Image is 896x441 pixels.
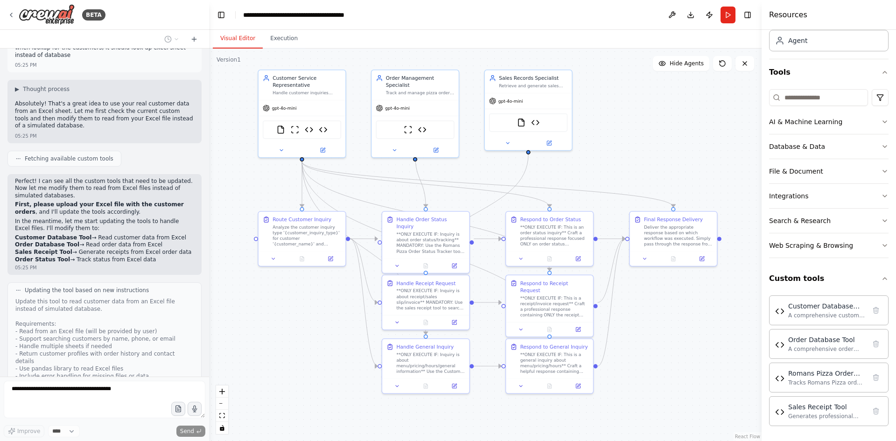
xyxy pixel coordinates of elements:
[216,398,228,410] button: zoom out
[19,4,75,25] img: Logo
[498,98,523,104] span: gpt-4o-mini
[769,216,831,225] div: Search & Research
[303,146,343,154] button: Open in side panel
[788,379,866,386] div: Tracks Romans Pizza order status with real-time updates, estimated completion times, current and ...
[217,56,241,63] div: Version 1
[258,211,346,266] div: Route Customer InquiryAnalyze the customer inquiry type '{customer_inquiry_type}' for customer '{...
[735,434,760,439] a: React Flow attribution
[598,235,625,306] g: Edge from 7fb2cafe-e259-484d-9bf4-17e3ca9d9242 to eafac9f2-6aee-49b4-94de-386d49e2a277
[769,1,889,59] div: Crew
[520,343,588,350] div: Respond to General Inquiry
[213,29,263,49] button: Visual Editor
[534,382,564,390] button: No output available
[534,254,564,263] button: No output available
[442,262,466,270] button: Open in side panel
[520,352,589,375] div: **ONLY EXECUTE IF: This is a general inquiry about menu/pricing/hours** Craft a helpful response ...
[176,426,205,437] button: Send
[15,256,70,263] strong: Order Status Tool
[566,254,590,263] button: Open in side panel
[382,338,470,394] div: Handle General Inquiry**ONLY EXECUTE IF: Inquiry is about menu/pricing/hours/general information*...
[788,402,866,412] div: Sales Receipt Tool
[15,256,194,264] li: → Track status from Excel data
[788,36,807,45] div: Agent
[272,105,297,111] span: gpt-4o-mini
[396,288,465,311] div: **ONLY EXECUTE IF: Inquiry is about receipt/sales slip/invoice** MANDATORY: Use the sales receipt...
[531,119,539,127] img: Sales Receipt Tool
[187,34,202,45] button: Start a new chat
[769,209,889,233] button: Search & Research
[769,117,842,126] div: AI & Machine Learning
[416,146,456,154] button: Open in side panel
[520,216,581,223] div: Respond to Order Status
[216,385,228,398] button: zoom in
[517,119,525,127] img: FileReadTool
[869,304,882,317] button: Delete tool
[273,90,341,96] div: Handle customer inquiries about Romans Pizza ([DOMAIN_NAME]) orders using ALL provided customer d...
[371,70,459,158] div: Order Management SpecialistTrack and manage pizza orders for Romans Pizza ([DOMAIN_NAME]) using p...
[869,337,882,350] button: Delete tool
[788,312,866,319] div: A comprehensive customer database simulation tool for Romans Pizza that stores customer data and ...
[769,184,889,208] button: Integrations
[396,280,455,287] div: Handle Receipt Request
[15,178,194,200] p: Perfect! I can see all the custom tools that need to be updated. Now let me modify them to read f...
[769,191,808,201] div: Integrations
[644,224,713,247] div: Deliver the appropriate response based on which workflow was executed. Simply pass through the re...
[644,216,703,223] div: Final Response Delivery
[520,295,589,318] div: **ONLY EXECUTE IF: This is a receipt/invoice request** Craft a professional response containing O...
[273,224,341,247] div: Analyze the customer inquiry type '{customer_inquiry_type}' for customer '{customer_name}' and de...
[775,340,784,350] img: Order Database Tool
[15,100,194,129] p: Absolutely! That's a great idea to use your real customer data from an Excel sheet. Let me first ...
[161,34,183,45] button: Switch to previous chat
[534,325,564,334] button: No output available
[216,422,228,434] button: toggle interactivity
[769,233,889,258] button: Web Scraping & Browsing
[382,275,470,330] div: Handle Receipt Request**ONLY EXECUTE IF: Inquiry is about receipt/sales slip/invoice** MANDATORY:...
[15,241,79,248] strong: Order Database Tool
[629,211,717,266] div: Final Response DeliveryDeliver the appropriate response based on which workflow was executed. Sim...
[298,161,677,207] g: Edge from d79b70ad-5d4d-46ab-a9b8-b8d4099e1622 to eafac9f2-6aee-49b4-94de-386d49e2a277
[382,211,470,273] div: Handle Order Status Inquiry**ONLY EXECUTE IF: Inquiry is about order status/tracking** MANDATORY:...
[598,235,625,242] g: Edge from 34c63b8f-a375-43b6-ba40-603ea78852ff to eafac9f2-6aee-49b4-94de-386d49e2a277
[385,105,410,111] span: gpt-4o-mini
[243,10,348,20] nav: breadcrumb
[15,85,19,93] span: ▶
[25,287,149,294] span: Updating the tool based on new instructions
[15,62,37,69] div: 05:25 PM
[505,211,594,266] div: Respond to Order Status**ONLY EXECUTE IF: This is an order status inquiry** Craft a professional ...
[305,126,313,134] img: Order Database Tool
[386,75,455,89] div: Order Management Specialist
[769,167,823,176] div: File & Document
[298,161,429,335] g: Edge from d79b70ad-5d4d-46ab-a9b8-b8d4099e1622 to db611aaf-a21c-4ddd-92c3-bf79f8d4c444
[287,254,317,263] button: No output available
[520,280,589,294] div: Respond to Receipt Request
[25,155,113,162] span: Fetching available custom tools
[258,70,346,158] div: Customer Service RepresentativeHandle customer inquiries about Romans Pizza ([DOMAIN_NAME]) order...
[788,335,866,344] div: Order Database Tool
[298,161,305,207] g: Edge from d79b70ad-5d4d-46ab-a9b8-b8d4099e1622 to a5a42e8f-d726-4b93-a8ca-b23a31b50402
[273,216,331,223] div: Route Customer Inquiry
[350,235,378,242] g: Edge from a5a42e8f-d726-4b93-a8ca-b23a31b50402 to b8ca8648-02c9-46a2-8a54-2a7dcde34792
[598,235,625,370] g: Edge from a54e81b1-584a-46a6-8e66-0ef4b08e1791 to eafac9f2-6aee-49b4-94de-386d49e2a277
[442,382,466,390] button: Open in side panel
[15,264,37,271] div: 05:25 PM
[474,363,501,370] g: Edge from db611aaf-a21c-4ddd-92c3-bf79f8d4c444 to a54e81b1-584a-46a6-8e66-0ef4b08e1791
[529,139,569,147] button: Open in side panel
[276,126,285,134] img: FileReadTool
[769,142,825,151] div: Database & Data
[82,9,105,21] div: BETA
[788,369,866,378] div: Romans Pizza Order Status Tracker
[769,266,889,292] button: Custom tools
[15,201,194,216] p: , and I'll update the tools accordingly.
[273,75,341,89] div: Customer Service Representative
[566,325,590,334] button: Open in side panel
[670,60,704,67] span: Hide Agents
[318,254,343,263] button: Open in side panel
[15,218,194,232] p: In the meantime, let me start updating the tools to handle Excel files. I'll modify them to:
[396,343,454,350] div: Handle General Inquiry
[350,235,378,370] g: Edge from a5a42e8f-d726-4b93-a8ca-b23a31b50402 to db611aaf-a21c-4ddd-92c3-bf79f8d4c444
[15,249,72,255] strong: Sales Receipt Tool
[188,402,202,416] button: Click to speak your automation idea
[171,402,185,416] button: Upload files
[769,110,889,134] button: AI & Machine Learning
[215,8,228,21] button: Hide left sidebar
